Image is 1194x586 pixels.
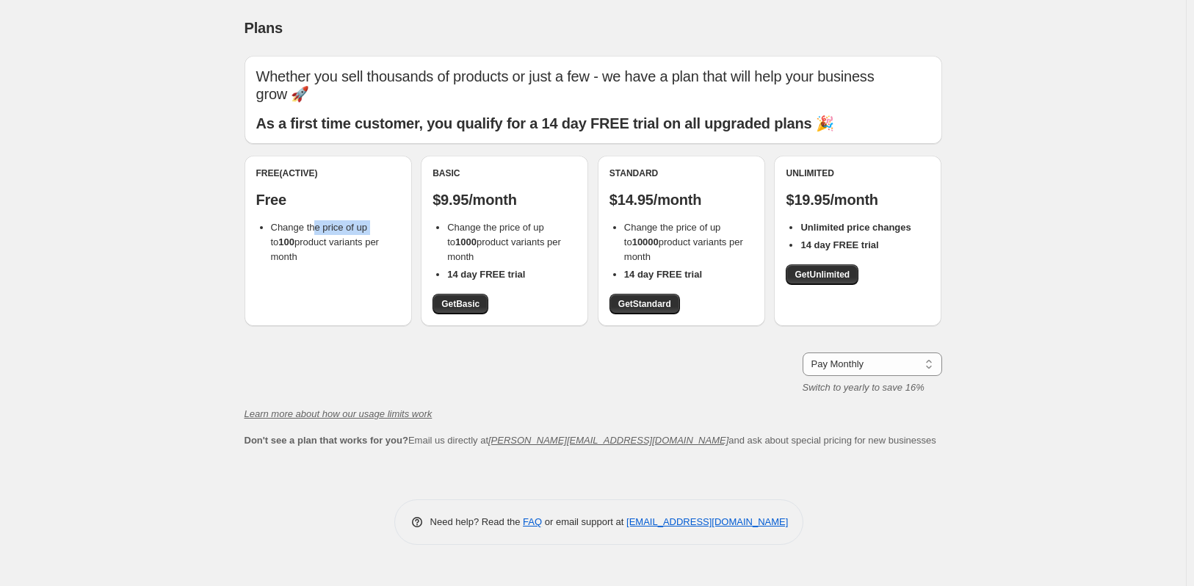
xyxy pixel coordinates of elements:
[245,408,433,419] a: Learn more about how our usage limits work
[800,222,911,233] b: Unlimited price changes
[786,191,930,209] p: $19.95/month
[803,382,925,393] i: Switch to yearly to save 16%
[786,264,858,285] a: GetUnlimited
[433,167,576,179] div: Basic
[256,115,834,131] b: As a first time customer, you qualify for a 14 day FREE trial on all upgraded plans 🎉
[786,167,930,179] div: Unlimited
[256,191,400,209] p: Free
[626,516,788,527] a: [EMAIL_ADDRESS][DOMAIN_NAME]
[609,167,753,179] div: Standard
[441,298,480,310] span: Get Basic
[447,269,525,280] b: 14 day FREE trial
[618,298,671,310] span: Get Standard
[488,435,728,446] a: [PERSON_NAME][EMAIL_ADDRESS][DOMAIN_NAME]
[433,294,488,314] a: GetBasic
[795,269,850,281] span: Get Unlimited
[245,20,283,36] span: Plans
[609,191,753,209] p: $14.95/month
[256,167,400,179] div: Free (Active)
[447,222,561,262] span: Change the price of up to product variants per month
[523,516,542,527] a: FAQ
[430,516,524,527] span: Need help? Read the
[271,222,379,262] span: Change the price of up to product variants per month
[245,435,936,446] span: Email us directly at and ask about special pricing for new businesses
[624,222,743,262] span: Change the price of up to product variants per month
[542,516,626,527] span: or email support at
[433,191,576,209] p: $9.95/month
[624,269,702,280] b: 14 day FREE trial
[609,294,680,314] a: GetStandard
[632,236,659,247] b: 10000
[256,68,930,103] p: Whether you sell thousands of products or just a few - we have a plan that will help your busines...
[245,435,408,446] b: Don't see a plan that works for you?
[278,236,294,247] b: 100
[800,239,878,250] b: 14 day FREE trial
[455,236,477,247] b: 1000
